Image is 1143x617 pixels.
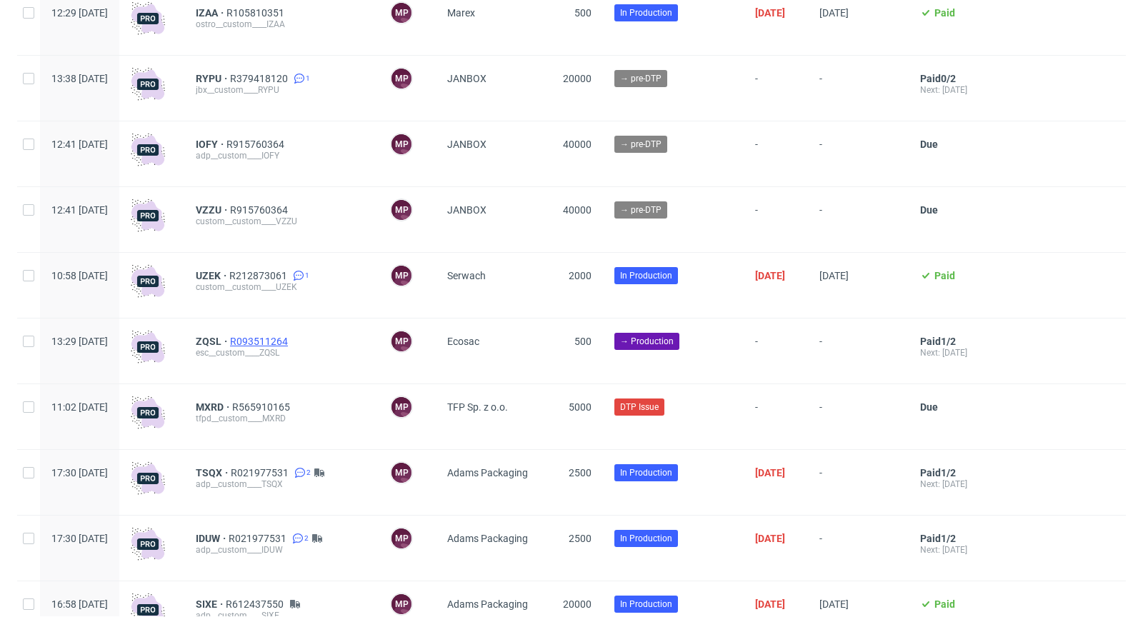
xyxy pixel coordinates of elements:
[942,348,967,358] span: [DATE]
[447,336,479,347] span: Ecosac
[620,72,662,85] span: → pre-DTP
[196,270,229,281] span: UZEK
[230,73,291,84] a: R379418120
[920,73,941,84] span: Paid
[226,7,287,19] span: R105810351
[291,467,311,478] a: 2
[196,467,231,478] a: TSQX
[196,216,367,227] div: custom__custom____VZZU
[290,270,309,281] a: 1
[232,401,293,413] span: R565910165
[819,270,849,281] span: [DATE]
[289,533,309,544] a: 2
[131,133,165,167] img: pro-icon.017ec5509f39f3e742e3.png
[51,467,108,478] span: 17:30 [DATE]
[920,336,941,347] span: Paid
[196,347,367,358] div: esc__custom____ZQSL
[447,204,486,216] span: JANBOX
[196,598,226,610] a: SIXE
[131,330,165,364] img: pro-icon.017ec5509f39f3e742e3.png
[574,7,592,19] span: 500
[620,335,674,348] span: → Production
[131,67,165,101] img: pro-icon.017ec5509f39f3e742e3.png
[226,598,286,610] a: R612437550
[755,139,797,169] span: -
[755,533,785,544] span: [DATE]
[229,533,289,544] a: R021977531
[230,204,291,216] span: R915760364
[196,73,230,84] a: RYPU
[620,138,662,151] span: → pre-DTP
[447,598,528,610] span: Adams Packaging
[196,336,230,347] a: ZQSL
[941,336,956,347] span: 1/2
[51,270,108,281] span: 10:58 [DATE]
[620,466,672,479] span: In Production
[226,139,287,150] a: R915760364
[574,336,592,347] span: 500
[391,134,411,154] figcaption: MP
[941,467,956,478] span: 1/2
[196,401,232,413] span: MXRD
[755,270,785,281] span: [DATE]
[196,413,367,424] div: tfpd__custom____MXRD
[306,73,310,84] span: 1
[942,479,967,489] span: [DATE]
[131,264,165,299] img: pro-icon.017ec5509f39f3e742e3.png
[620,532,672,545] span: In Production
[755,401,797,432] span: -
[920,204,938,216] span: Due
[569,401,592,413] span: 5000
[755,336,797,366] span: -
[819,7,849,19] span: [DATE]
[51,204,108,216] span: 12:41 [DATE]
[391,331,411,351] figcaption: MP
[563,73,592,84] span: 20000
[51,401,108,413] span: 11:02 [DATE]
[620,204,662,216] span: → pre-DTP
[941,73,956,84] span: 0/2
[51,598,108,610] span: 16:58 [DATE]
[819,139,897,169] span: -
[819,73,897,104] span: -
[620,269,672,282] span: In Production
[447,533,528,544] span: Adams Packaging
[196,478,367,490] div: adp__custom____TSQX
[755,467,785,478] span: [DATE]
[920,533,941,544] span: Paid
[196,150,367,161] div: adp__custom____IOFY
[819,204,897,235] span: -
[131,461,165,496] img: pro-icon.017ec5509f39f3e742e3.png
[131,396,165,430] img: pro-icon.017ec5509f39f3e742e3.png
[447,73,486,84] span: JANBOX
[391,200,411,220] figcaption: MP
[569,467,592,478] span: 2500
[230,336,291,347] a: R093511264
[51,533,108,544] span: 17:30 [DATE]
[305,270,309,281] span: 1
[934,598,955,610] span: Paid
[569,533,592,544] span: 2500
[196,544,367,556] div: adp__custom____IDUW
[196,204,230,216] a: VZZU
[755,204,797,235] span: -
[819,598,849,610] span: [DATE]
[563,139,592,150] span: 40000
[934,7,955,19] span: Paid
[620,401,659,413] span: DTP Issue
[196,281,367,293] div: custom__custom____UZEK
[447,139,486,150] span: JANBOX
[196,7,226,19] a: IZAA
[391,3,411,23] figcaption: MP
[920,139,938,150] span: Due
[563,204,592,216] span: 40000
[304,533,309,544] span: 2
[231,467,291,478] a: R021977531
[920,479,942,489] span: Next:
